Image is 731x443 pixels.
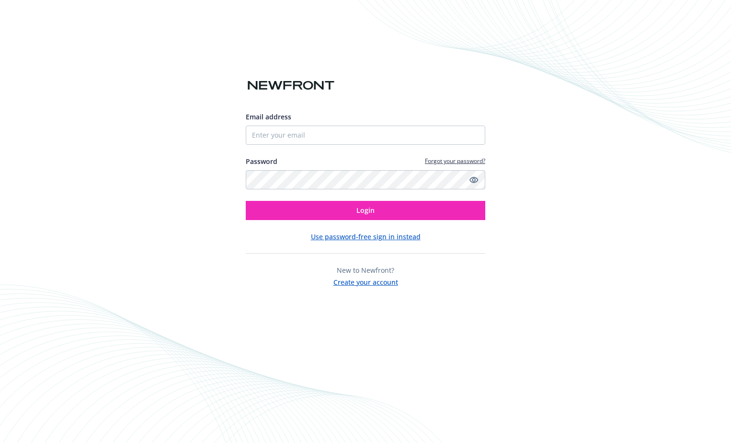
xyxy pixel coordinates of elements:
span: New to Newfront? [337,266,394,275]
span: Login [356,206,375,215]
a: Forgot your password? [425,157,485,165]
img: Newfront logo [246,77,336,94]
label: Password [246,156,277,166]
button: Login [246,201,485,220]
input: Enter your password [246,170,485,189]
button: Use password-free sign in instead [311,232,421,242]
span: Email address [246,112,291,121]
button: Create your account [333,275,398,287]
a: Show password [468,174,480,186]
input: Enter your email [246,126,485,145]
